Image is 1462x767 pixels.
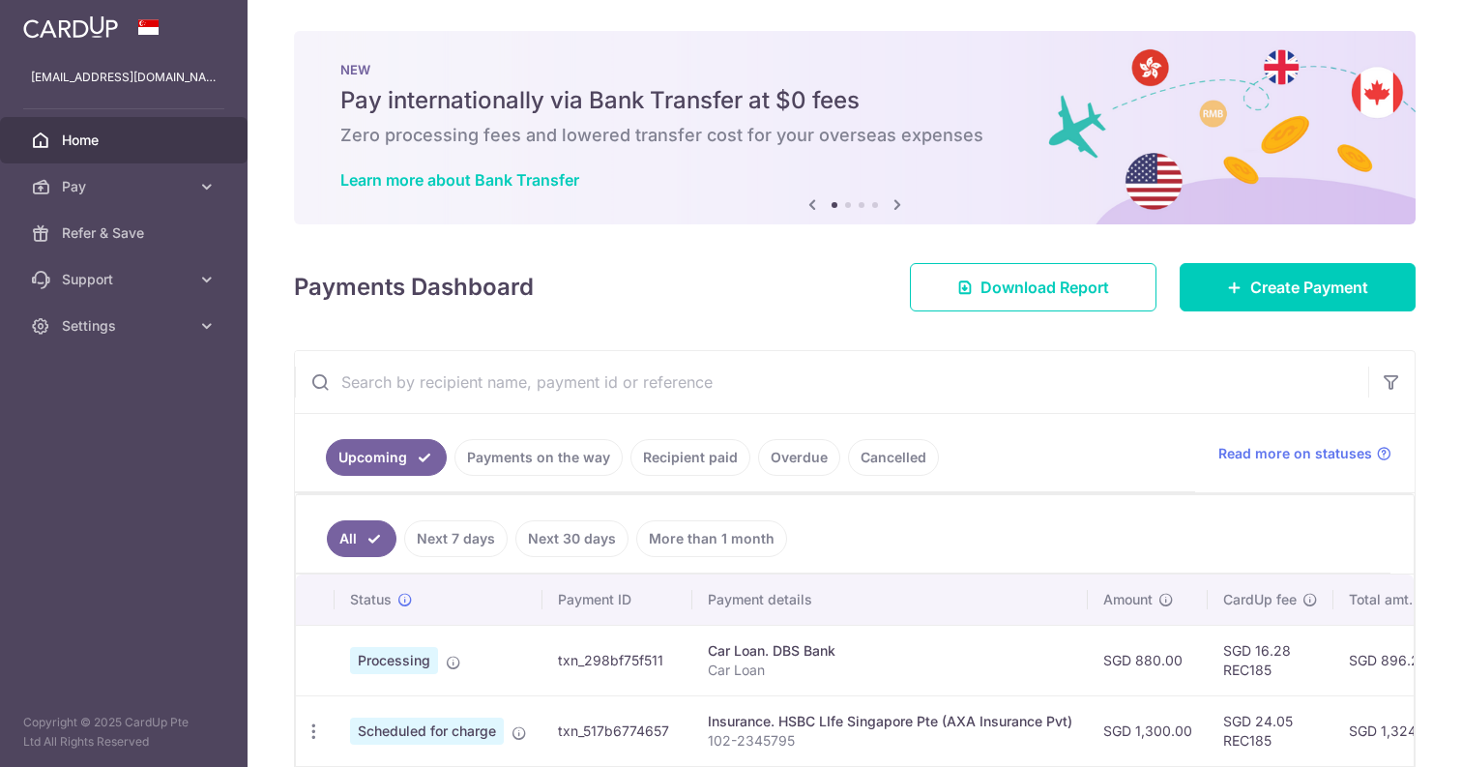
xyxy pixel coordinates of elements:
a: More than 1 month [636,520,787,557]
td: txn_517b6774657 [542,695,692,766]
a: Next 30 days [515,520,629,557]
span: Processing [350,647,438,674]
span: Read more on statuses [1218,444,1372,463]
a: All [327,520,396,557]
a: Overdue [758,439,840,476]
img: CardUp [23,15,118,39]
a: Recipient paid [630,439,750,476]
a: Next 7 days [404,520,508,557]
span: Pay [62,177,190,196]
span: CardUp fee [1223,590,1297,609]
a: Upcoming [326,439,447,476]
td: txn_298bf75f511 [542,625,692,695]
h4: Payments Dashboard [294,270,534,305]
span: Scheduled for charge [350,718,504,745]
td: SGD 1,300.00 [1088,695,1208,766]
p: [EMAIL_ADDRESS][DOMAIN_NAME] [31,68,217,87]
p: Car Loan [708,661,1072,680]
td: SGD 1,324.05 [1333,695,1452,766]
span: Create Payment [1250,276,1368,299]
div: Insurance. HSBC LIfe Singapore Pte (AXA Insurance Pvt) [708,712,1072,731]
img: Bank transfer banner [294,31,1416,224]
div: Car Loan. DBS Bank [708,641,1072,661]
a: Download Report [910,263,1156,311]
a: Read more on statuses [1218,444,1391,463]
a: Payments on the way [454,439,623,476]
h6: Zero processing fees and lowered transfer cost for your overseas expenses [340,124,1369,147]
h5: Pay internationally via Bank Transfer at $0 fees [340,85,1369,116]
input: Search by recipient name, payment id or reference [295,351,1368,413]
span: Home [62,131,190,150]
a: Create Payment [1180,263,1416,311]
span: Support [62,270,190,289]
td: SGD 24.05 REC185 [1208,695,1333,766]
td: SGD 896.28 [1333,625,1452,695]
td: SGD 880.00 [1088,625,1208,695]
span: Amount [1103,590,1153,609]
span: Total amt. [1349,590,1413,609]
a: Learn more about Bank Transfer [340,170,579,190]
th: Payment ID [542,575,692,625]
span: Download Report [980,276,1109,299]
span: Settings [62,316,190,336]
p: NEW [340,62,1369,77]
td: SGD 16.28 REC185 [1208,625,1333,695]
th: Payment details [692,575,1088,625]
span: Refer & Save [62,223,190,243]
span: Status [350,590,392,609]
p: 102-2345795 [708,731,1072,751]
a: Cancelled [848,439,939,476]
